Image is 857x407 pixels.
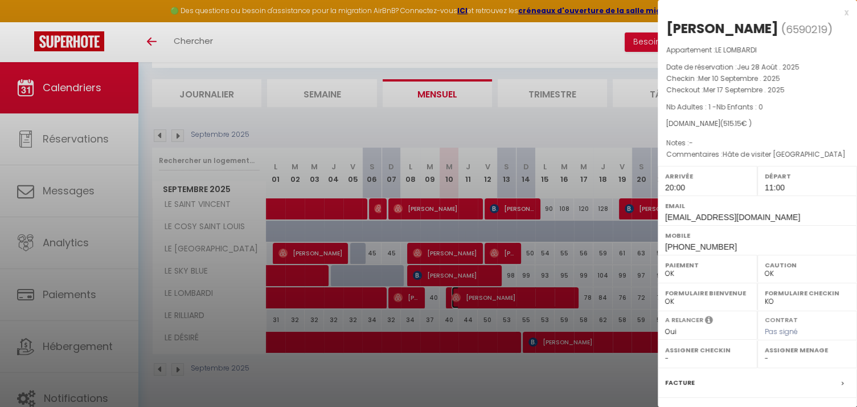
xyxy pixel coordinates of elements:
label: Formulaire Checkin [765,287,850,299]
label: Contrat [765,315,798,323]
span: LE LOMBARDI [715,45,757,55]
label: Départ [765,170,850,182]
span: Mer 10 Septembre . 2025 [698,74,780,83]
span: Jeu 28 Août . 2025 [737,62,799,72]
span: Nb Enfants : 0 [716,102,763,112]
span: - [689,138,693,148]
label: Caution [765,259,850,271]
label: Assigner Menage [765,344,850,356]
label: Formulaire Bienvenue [665,287,750,299]
span: 6590219 [786,22,827,36]
p: Checkout : [666,84,848,96]
span: 20:00 [665,183,685,192]
p: Date de réservation : [666,62,848,73]
span: ( ) [781,21,833,37]
span: 515.15 [723,119,741,128]
label: A relancer [665,315,703,325]
span: Hâte de visiter [GEOGRAPHIC_DATA] [723,149,846,159]
span: ( € ) [720,119,752,128]
label: Facture [665,377,695,389]
span: Pas signé [765,327,798,336]
label: Assigner Checkin [665,344,750,356]
p: Checkin : [666,73,848,84]
div: [DOMAIN_NAME] [666,119,848,129]
label: Arrivée [665,170,750,182]
span: [PHONE_NUMBER] [665,242,737,251]
button: Ouvrir le widget de chat LiveChat [9,5,43,39]
label: Email [665,200,850,211]
span: Mer 17 Septembre . 2025 [703,85,785,95]
div: x [658,6,848,19]
span: Nb Adultes : 1 - [666,102,763,112]
i: Sélectionner OUI si vous souhaiter envoyer les séquences de messages post-checkout [705,315,713,328]
p: Notes : [666,137,848,149]
span: [EMAIL_ADDRESS][DOMAIN_NAME] [665,213,800,222]
span: 11:00 [765,183,785,192]
p: Commentaires : [666,149,848,160]
p: Appartement : [666,44,848,56]
div: [PERSON_NAME] [666,19,778,38]
label: Paiement [665,259,750,271]
label: Mobile [665,230,850,241]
